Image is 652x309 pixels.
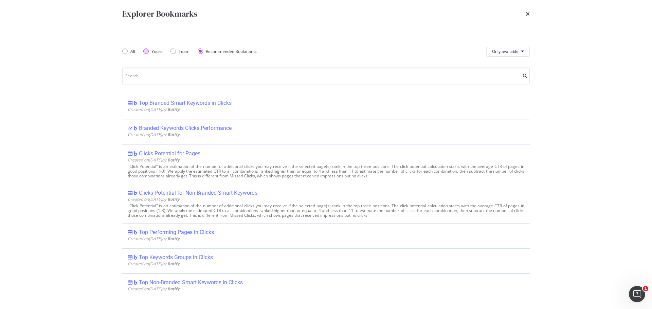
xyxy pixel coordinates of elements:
[526,8,530,20] div: times
[643,286,648,291] span: 1
[167,196,180,202] b: Botify
[128,236,180,242] span: Created on [DATE] by
[629,286,645,302] iframe: Intercom live chat
[167,286,180,292] b: Botify
[139,150,200,157] div: Clicks Potential for Pages
[206,49,257,54] div: Recommended Bookmarks
[151,49,162,54] div: Yours
[167,132,180,137] b: Botify
[128,164,524,178] div: "Click Potential" is an estimation of the number of additional clicks you may receive if the sele...
[486,46,530,57] button: Only available
[139,229,214,236] div: Top Performing Pages in Clicks
[492,49,519,54] span: Only available
[128,157,180,163] span: Created on [DATE] by
[128,107,180,112] span: Created on [DATE] by
[128,286,180,292] span: Created on [DATE] by
[139,254,213,261] div: Top Keywords Groups in Clicks
[139,100,232,107] div: Top Branded Smart Keywords in Clicks
[167,236,180,242] b: Botify
[170,49,189,54] div: Team
[128,261,180,267] span: Created on [DATE] by
[128,132,180,137] span: Created on [DATE] by
[122,49,135,54] div: All
[122,8,197,20] div: Explorer Bookmarks
[139,125,232,132] div: Branded Keywords Clicks Performance
[167,107,180,112] b: Botify
[139,279,243,286] div: Top Non-Branded Smart Keywords in Clicks
[179,49,189,54] div: Team
[198,49,257,54] div: Recommended Bookmarks
[122,67,530,84] input: Search
[167,157,180,163] b: Botify
[139,190,257,196] div: Clicks Potential for Non-Branded Smart Keywords
[128,204,524,218] div: "Click Potential" is an estimation of the number of additional clicks you may receive if the sele...
[167,261,180,267] b: Botify
[128,196,180,202] span: Created on [DATE] by
[130,49,135,54] div: All
[143,49,162,54] div: Yours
